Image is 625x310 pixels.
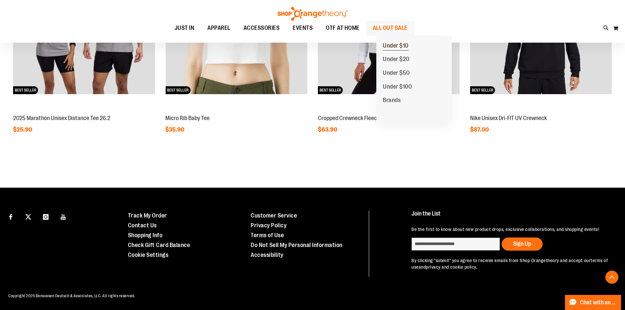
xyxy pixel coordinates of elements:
[13,126,33,133] span: $25.90
[318,126,338,133] span: $63.90
[13,108,155,113] a: 2025 Marathon Unisex Distance Tee 26.2BEST SELLER
[383,70,410,78] span: Under $50
[40,211,52,222] a: Visit our Instagram page
[165,108,307,113] a: Micro Rib Baby TeeBEST SELLER
[513,240,531,247] span: Sign Up
[207,21,230,35] span: APPAREL
[251,242,343,248] a: Do Not Sell My Personal Information
[128,222,157,229] a: Contact Us
[251,232,284,238] a: Terms of Use
[605,271,618,284] button: Back To Top
[165,115,210,121] a: Micro Rib Baby Tee
[165,126,185,133] span: $35.90
[243,21,280,35] span: ACCESSORIES
[8,294,135,298] span: Copyright 2025 Bensussen Deutsch & Associates, LLC. All rights reserved.
[383,56,409,64] span: Under $20
[502,238,543,251] button: Sign Up
[13,115,110,121] a: 2025 Marathon Unisex Distance Tee 26.2
[128,212,167,219] a: Track My Order
[383,97,401,105] span: Brands
[383,42,408,51] span: Under $10
[293,21,313,35] span: EVENTS
[318,86,343,94] span: BEST SELLER
[426,264,477,270] a: privacy and cookie policy.
[251,222,286,229] a: Privacy Policy
[470,108,612,113] a: Nike Unisex Dri-FIT UV CrewneckBEST SELLER
[251,252,283,258] a: Accessibility
[251,212,297,219] a: Customer Service
[25,214,31,220] img: Twitter
[277,7,349,21] img: Shop Orangetheory
[58,211,69,222] a: Visit our Youtube page
[411,226,610,233] p: Be the first to know about new product drops, exclusive collaborations, and shopping events!
[13,86,38,94] span: BEST SELLER
[318,115,407,121] a: Cropped Crewneck Fleece Sweatshirt
[128,242,190,248] a: Check Gift Card Balance
[580,300,617,306] span: Chat with an Expert
[128,252,169,258] a: Cookie Settings
[470,115,547,121] a: Nike Unisex Dri-FIT UV Crewneck
[175,21,195,35] span: JUST IN
[411,211,610,223] h4: Join the List
[470,126,490,133] span: $87.00
[128,232,163,238] a: Shopping Info
[470,86,495,94] span: BEST SELLER
[411,257,610,270] p: By clicking "submit" you agree to receive emails from Shop Orangetheory and accept our and
[318,108,460,113] a: Cropped Crewneck Fleece SweatshirtBEST SELLER
[326,21,360,35] span: OTF AT HOME
[383,83,412,92] span: Under $100
[165,86,190,94] span: BEST SELLER
[5,211,16,222] a: Visit our Facebook page
[565,295,621,310] button: Chat with an Expert
[23,211,34,222] a: Visit our X page
[411,238,500,251] input: enter email
[373,21,407,35] span: ALL OUT SALE
[411,258,608,270] a: terms of use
